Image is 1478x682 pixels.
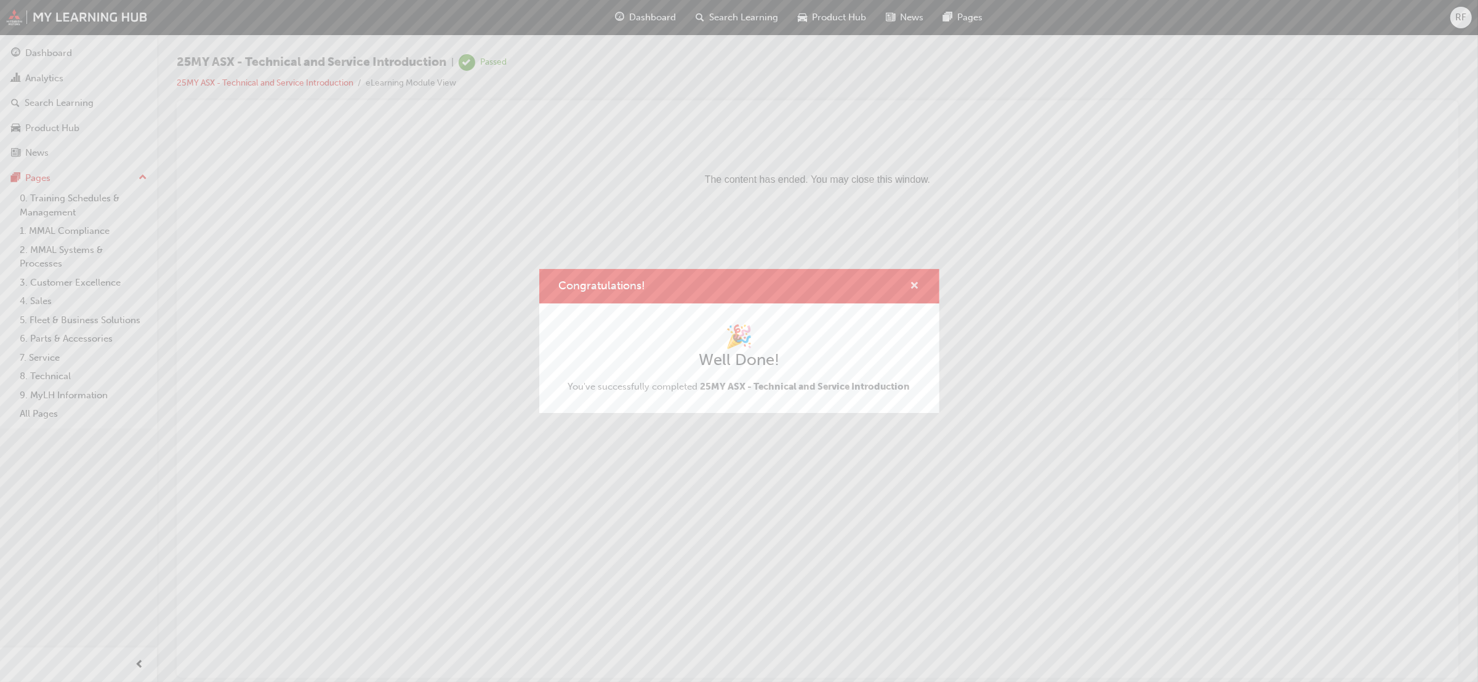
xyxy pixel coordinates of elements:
[701,381,910,392] span: 25MY ASX - Technical and Service Introduction
[568,323,910,350] h1: 🎉
[568,380,910,394] span: You've successfully completed
[568,350,910,370] h2: Well Done!
[5,10,1257,65] p: The content has ended. You may close this window.
[910,281,920,292] span: cross-icon
[559,279,646,292] span: Congratulations!
[539,269,939,413] div: Congratulations!
[910,279,920,294] button: cross-icon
